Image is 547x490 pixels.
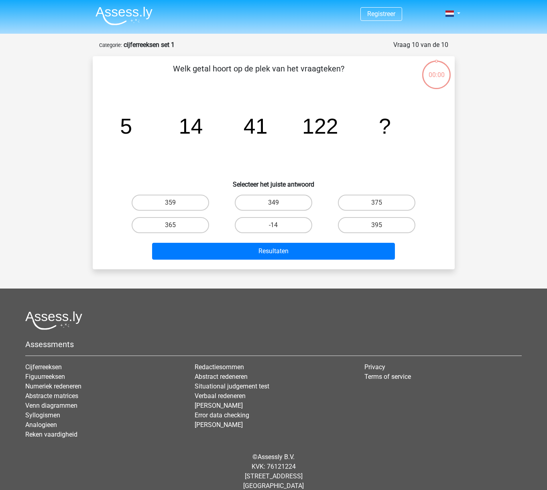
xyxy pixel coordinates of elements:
a: Syllogismen [25,411,60,419]
img: Assessly logo [25,311,82,330]
h5: Assessments [25,340,522,349]
h6: Selecteer het juiste antwoord [106,174,442,188]
tspan: 5 [120,114,132,138]
label: 375 [338,195,415,211]
div: Vraag 10 van de 10 [393,40,448,50]
tspan: 122 [302,114,338,138]
a: Registreer [367,10,395,18]
a: Figuurreeksen [25,373,65,380]
a: Venn diagrammen [25,402,77,409]
a: Cijferreeksen [25,363,62,371]
button: Resultaten [152,243,395,260]
a: Privacy [364,363,385,371]
a: Terms of service [364,373,411,380]
a: Redactiesommen [195,363,244,371]
a: Numeriek redeneren [25,382,81,390]
label: 395 [338,217,415,233]
a: [PERSON_NAME] [195,421,243,429]
a: Verbaal redeneren [195,392,246,400]
a: Analogieen [25,421,57,429]
tspan: ? [379,114,391,138]
a: Situational judgement test [195,382,269,390]
strong: cijferreeksen set 1 [124,41,175,49]
div: 00:00 [421,60,451,80]
a: Error data checking [195,411,249,419]
a: Reken vaardigheid [25,431,77,438]
label: 365 [132,217,209,233]
tspan: 14 [179,114,203,138]
label: 359 [132,195,209,211]
a: [PERSON_NAME] [195,402,243,409]
label: -14 [235,217,312,233]
a: Assessly B.V. [258,453,295,461]
p: Welk getal hoort op de plek van het vraagteken? [106,63,412,87]
tspan: 41 [243,114,267,138]
a: Abstracte matrices [25,392,78,400]
label: 349 [235,195,312,211]
a: Abstract redeneren [195,373,248,380]
img: Assessly [96,6,153,25]
small: Categorie: [99,42,122,48]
